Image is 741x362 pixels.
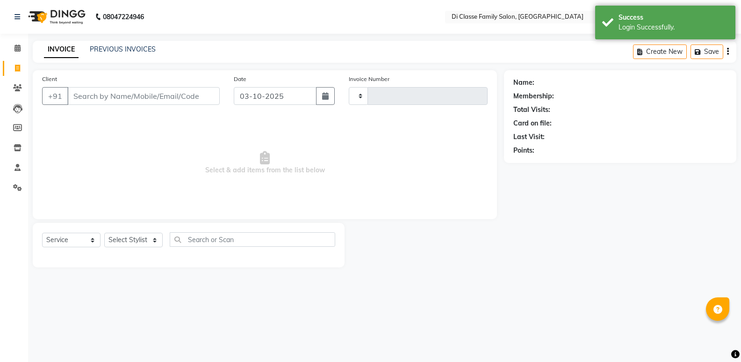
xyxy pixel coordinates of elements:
button: Save [691,44,723,59]
label: Date [234,75,246,83]
button: Create New [633,44,687,59]
div: Card on file: [513,118,552,128]
b: 08047224946 [103,4,144,30]
input: Search by Name/Mobile/Email/Code [67,87,220,105]
div: Last Visit: [513,132,545,142]
input: Search or Scan [170,232,335,247]
div: Name: [513,78,534,88]
a: PREVIOUS INVOICES [90,45,156,53]
img: logo [24,4,88,30]
label: Invoice Number [349,75,389,83]
label: Client [42,75,57,83]
div: Success [619,13,728,22]
div: Membership: [513,91,554,101]
span: Select & add items from the list below [42,116,488,210]
div: Total Visits: [513,105,550,115]
div: Points: [513,146,534,155]
div: Login Successfully. [619,22,728,32]
button: +91 [42,87,68,105]
a: INVOICE [44,41,79,58]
